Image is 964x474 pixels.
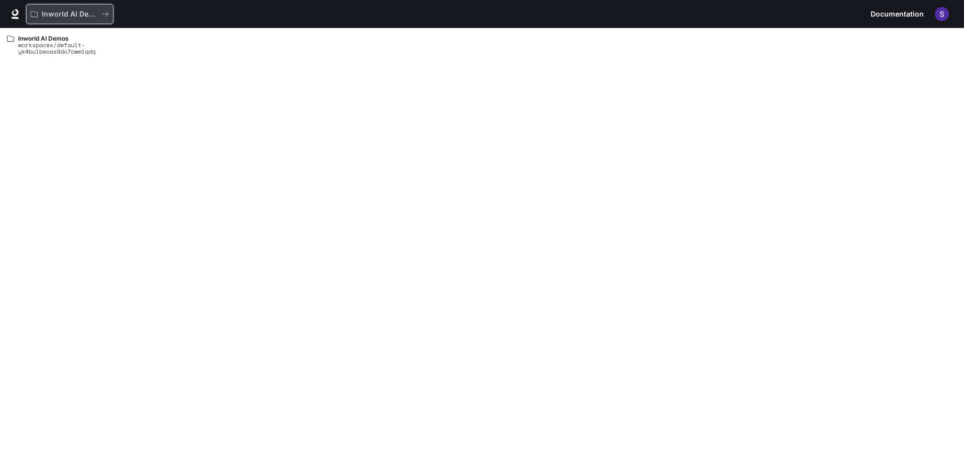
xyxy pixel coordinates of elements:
p: Inworld AI Demos [18,35,146,42]
img: User avatar [935,7,949,21]
a: Documentation [867,4,928,24]
button: All workspaces [26,4,113,24]
button: User avatar [932,4,952,24]
p: Inworld AI Demos [42,10,98,19]
p: workspaces/default-yk4bulbmoas9do7cwmiqdq [18,42,146,55]
span: Documentation [871,8,924,21]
